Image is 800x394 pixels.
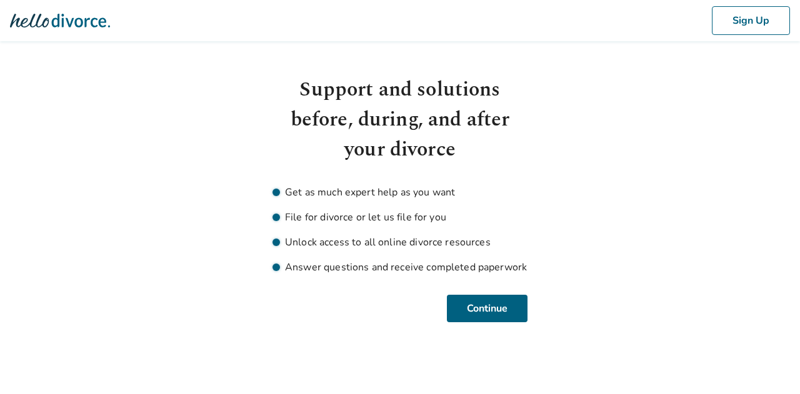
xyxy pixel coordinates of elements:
[272,185,527,200] li: Get as much expert help as you want
[272,235,527,250] li: Unlock access to all online divorce resources
[272,260,527,275] li: Answer questions and receive completed paperwork
[712,6,790,35] button: Sign Up
[272,210,527,225] li: File for divorce or let us file for you
[272,75,527,165] h1: Support and solutions before, during, and after your divorce
[10,8,110,33] img: Hello Divorce Logo
[447,295,527,322] button: Continue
